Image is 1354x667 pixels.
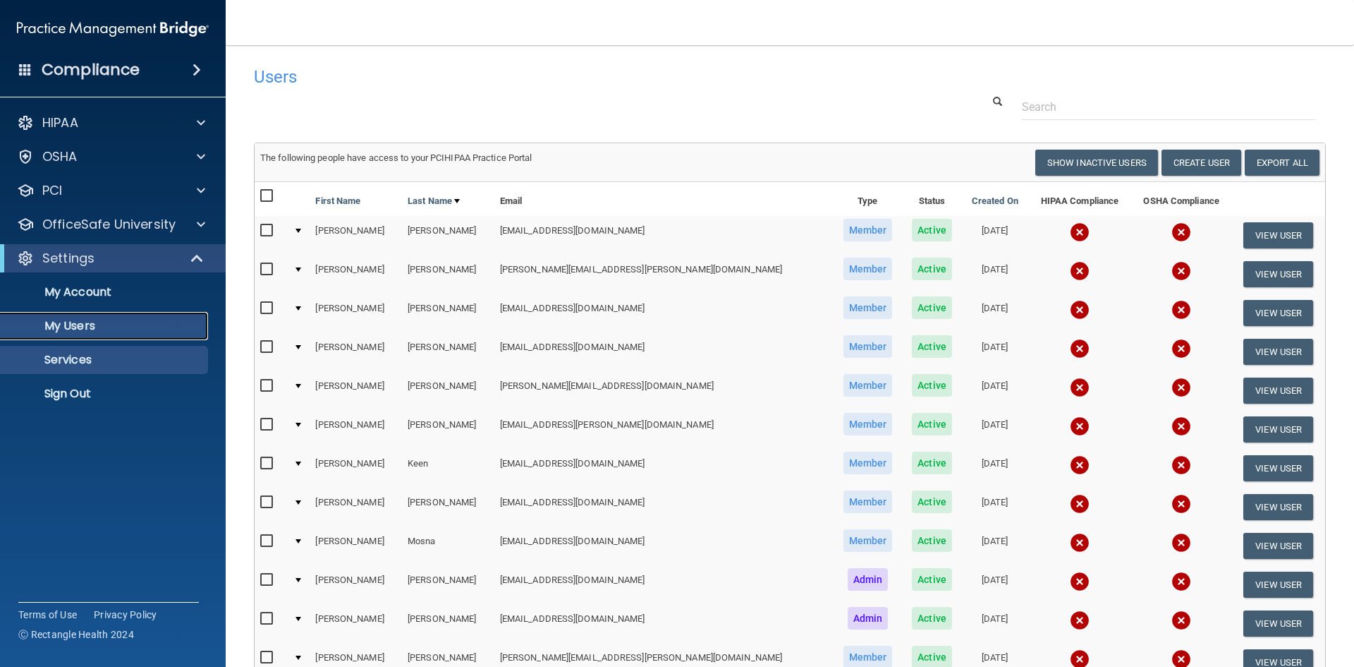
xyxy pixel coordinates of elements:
[961,565,1028,604] td: [DATE]
[843,452,893,474] span: Member
[848,568,889,591] span: Admin
[961,371,1028,410] td: [DATE]
[310,371,402,410] td: [PERSON_NAME]
[17,250,205,267] a: Settings
[402,449,494,488] td: Keen
[912,452,952,474] span: Active
[843,529,893,552] span: Member
[1028,182,1131,216] th: HIPAA Compliance
[402,527,494,565] td: Mosna
[310,565,402,604] td: [PERSON_NAME]
[17,114,205,131] a: HIPAA
[9,353,202,367] p: Services
[402,371,494,410] td: [PERSON_NAME]
[1070,611,1090,630] img: cross.ca9f0e7f.svg
[1243,222,1313,248] button: View User
[1161,150,1241,176] button: Create User
[315,193,360,210] a: First Name
[1070,261,1090,281] img: cross.ca9f0e7f.svg
[1243,300,1313,326] button: View User
[912,219,952,241] span: Active
[961,488,1028,527] td: [DATE]
[1070,339,1090,359] img: cross.ca9f0e7f.svg
[1243,416,1313,443] button: View User
[961,255,1028,294] td: [DATE]
[408,193,460,210] a: Last Name
[912,335,952,358] span: Active
[912,529,952,552] span: Active
[1070,494,1090,514] img: cross.ca9f0e7f.svg
[912,374,952,397] span: Active
[1243,572,1313,598] button: View User
[848,607,889,630] span: Admin
[402,488,494,527] td: [PERSON_NAME]
[1070,455,1090,475] img: cross.ca9f0e7f.svg
[912,491,952,513] span: Active
[1070,222,1090,242] img: cross.ca9f0e7f.svg
[961,527,1028,565] td: [DATE]
[843,374,893,397] span: Member
[494,255,833,294] td: [PERSON_NAME][EMAIL_ADDRESS][PERSON_NAME][DOMAIN_NAME]
[310,604,402,643] td: [PERSON_NAME]
[903,182,962,216] th: Status
[17,148,205,165] a: OSHA
[402,565,494,604] td: [PERSON_NAME]
[402,294,494,332] td: [PERSON_NAME]
[1171,533,1191,553] img: cross.ca9f0e7f.svg
[42,250,94,267] p: Settings
[260,152,532,163] span: The following people have access to your PCIHIPAA Practice Portal
[1171,261,1191,281] img: cross.ca9f0e7f.svg
[494,294,833,332] td: [EMAIL_ADDRESS][DOMAIN_NAME]
[494,604,833,643] td: [EMAIL_ADDRESS][DOMAIN_NAME]
[254,68,870,86] h4: Users
[912,258,952,280] span: Active
[912,413,952,435] span: Active
[402,255,494,294] td: [PERSON_NAME]
[1243,339,1313,365] button: View User
[961,216,1028,255] td: [DATE]
[494,527,833,565] td: [EMAIL_ADDRESS][DOMAIN_NAME]
[1035,150,1158,176] button: Show Inactive Users
[961,294,1028,332] td: [DATE]
[1243,494,1313,520] button: View User
[1171,339,1191,359] img: cross.ca9f0e7f.svg
[494,488,833,527] td: [EMAIL_ADDRESS][DOMAIN_NAME]
[494,565,833,604] td: [EMAIL_ADDRESS][DOMAIN_NAME]
[42,114,78,131] p: HIPAA
[17,216,205,233] a: OfficeSafe University
[9,319,202,333] p: My Users
[494,182,833,216] th: Email
[1171,455,1191,475] img: cross.ca9f0e7f.svg
[1243,455,1313,481] button: View User
[402,604,494,643] td: [PERSON_NAME]
[310,216,402,255] td: [PERSON_NAME]
[1245,150,1319,176] a: Export All
[1171,611,1191,630] img: cross.ca9f0e7f.svg
[310,410,402,449] td: [PERSON_NAME]
[18,627,134,642] span: Ⓒ Rectangle Health 2024
[310,449,402,488] td: [PERSON_NAME]
[42,182,62,199] p: PCI
[1243,611,1313,637] button: View User
[843,258,893,280] span: Member
[972,193,1018,210] a: Created On
[961,410,1028,449] td: [DATE]
[310,527,402,565] td: [PERSON_NAME]
[1070,300,1090,320] img: cross.ca9f0e7f.svg
[843,335,893,358] span: Member
[402,216,494,255] td: [PERSON_NAME]
[912,568,952,591] span: Active
[1070,572,1090,591] img: cross.ca9f0e7f.svg
[1171,378,1191,397] img: cross.ca9f0e7f.svg
[9,285,202,299] p: My Account
[1022,94,1315,120] input: Search
[17,15,209,43] img: PMB logo
[94,608,157,622] a: Privacy Policy
[310,488,402,527] td: [PERSON_NAME]
[42,60,140,80] h4: Compliance
[494,216,833,255] td: [EMAIL_ADDRESS][DOMAIN_NAME]
[9,387,202,401] p: Sign Out
[1070,378,1090,397] img: cross.ca9f0e7f.svg
[912,607,952,630] span: Active
[42,216,176,233] p: OfficeSafe University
